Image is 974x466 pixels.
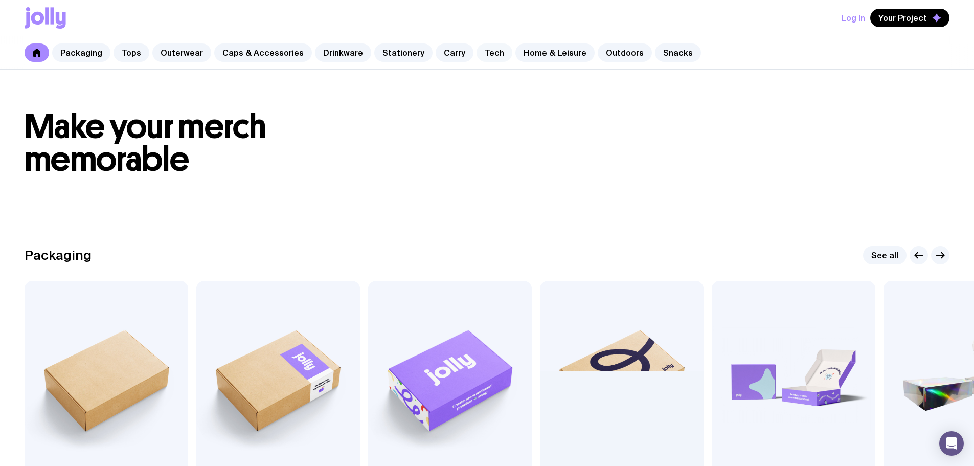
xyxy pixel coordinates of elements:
[114,43,149,62] a: Tops
[315,43,371,62] a: Drinkware
[939,431,964,456] div: Open Intercom Messenger
[374,43,433,62] a: Stationery
[477,43,512,62] a: Tech
[878,13,927,23] span: Your Project
[52,43,110,62] a: Packaging
[870,9,949,27] button: Your Project
[436,43,473,62] a: Carry
[863,246,907,264] a: See all
[655,43,701,62] a: Snacks
[25,248,92,263] h2: Packaging
[598,43,652,62] a: Outdoors
[214,43,312,62] a: Caps & Accessories
[515,43,595,62] a: Home & Leisure
[25,106,266,180] span: Make your merch memorable
[842,9,865,27] button: Log In
[152,43,211,62] a: Outerwear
